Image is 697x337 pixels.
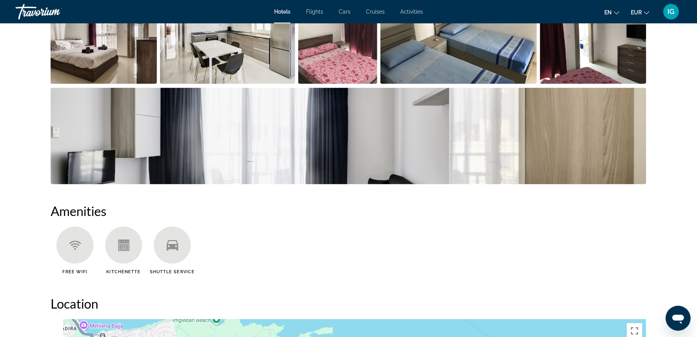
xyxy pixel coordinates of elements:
span: EUR [631,9,642,16]
a: Cruises [366,9,385,15]
a: Hotels [274,9,290,15]
button: Open full-screen image slider [51,88,646,185]
span: Shuttle Service [150,270,195,275]
button: User Menu [661,4,681,20]
a: Cars [339,9,350,15]
span: en [605,9,612,16]
a: Travorium [16,2,93,22]
button: Change language [605,7,620,18]
button: Change currency [631,7,649,18]
a: Flights [306,9,323,15]
span: Free WiFi [63,270,88,275]
h2: Location [51,296,646,312]
h2: Amenities [51,204,646,219]
a: Activities [400,9,423,15]
span: Kitchenette [106,270,141,275]
span: IG [668,8,675,16]
iframe: Button to launch messaging window [666,306,691,331]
